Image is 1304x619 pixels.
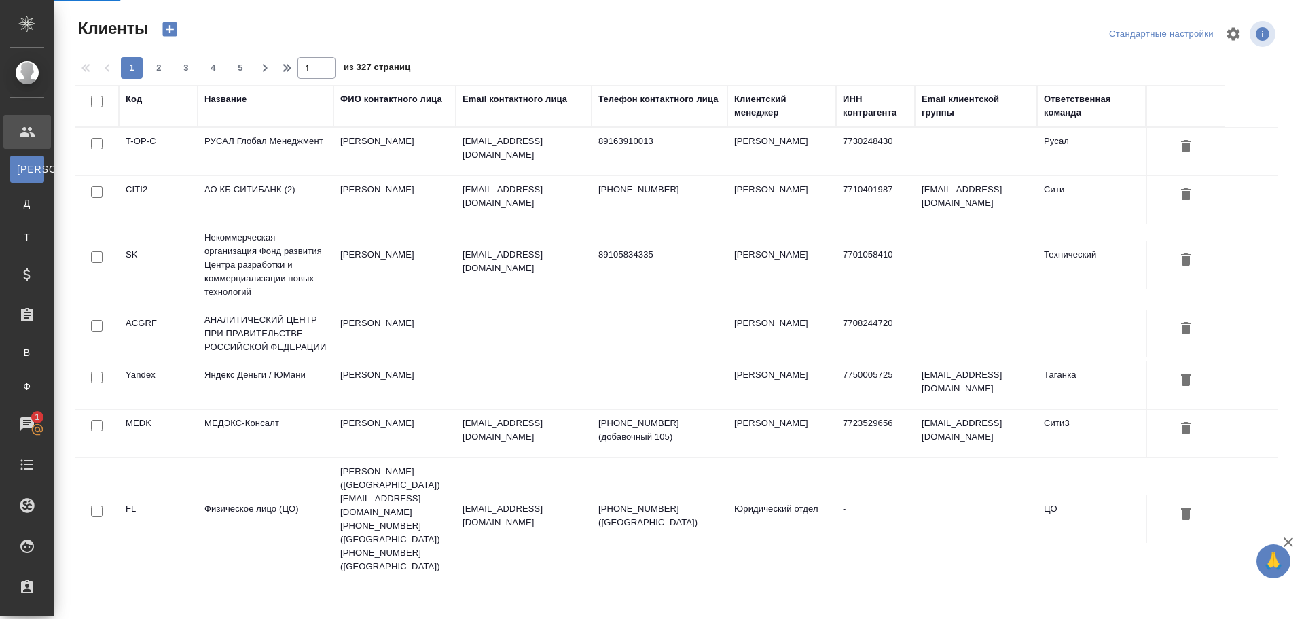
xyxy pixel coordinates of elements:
a: В [10,339,44,366]
div: split button [1106,24,1217,45]
span: В [17,346,37,359]
span: 3 [175,61,197,75]
td: Yandex [119,361,198,409]
div: Email контактного лица [463,92,567,106]
p: [EMAIL_ADDRESS][DOMAIN_NAME] [463,183,585,210]
td: CITI2 [119,176,198,224]
span: Настроить таблицу [1217,18,1250,50]
button: 2 [148,57,170,79]
button: Удалить [1174,135,1197,160]
td: [PERSON_NAME] [727,361,836,409]
td: - [836,495,915,543]
td: АО КБ СИТИБАНК (2) [198,176,333,224]
td: Юридический отдел [727,495,836,543]
td: 7701058410 [836,241,915,289]
td: [PERSON_NAME] [333,361,456,409]
td: 7750005725 [836,361,915,409]
td: Физическое лицо (ЦО) [198,495,333,543]
button: Создать [153,18,186,41]
div: Ответственная команда [1044,92,1139,120]
td: Русал [1037,128,1146,175]
td: [PERSON_NAME] [727,128,836,175]
div: ИНН контрагента [843,92,908,120]
a: Д [10,190,44,217]
span: 5 [230,61,251,75]
td: [PERSON_NAME] [727,410,836,457]
span: 🙏 [1262,547,1285,576]
div: Код [126,92,142,106]
button: 5 [230,57,251,79]
td: МЕДЭКС-Консалт [198,410,333,457]
td: Сити [1037,176,1146,224]
td: MEDK [119,410,198,457]
button: 🙏 [1256,544,1290,578]
p: [EMAIL_ADDRESS][DOMAIN_NAME] [463,417,585,444]
td: Яндекс Деньги / ЮМани [198,361,333,409]
td: FL [119,495,198,543]
p: [EMAIL_ADDRESS][DOMAIN_NAME] [463,502,585,529]
span: Ф [17,380,37,393]
td: [EMAIL_ADDRESS][DOMAIN_NAME] [915,176,1037,224]
span: Т [17,230,37,244]
td: Сити3 [1037,410,1146,457]
span: 1 [26,410,48,424]
a: 1 [3,407,51,441]
td: [PERSON_NAME] [333,410,456,457]
td: [EMAIL_ADDRESS][DOMAIN_NAME] [915,361,1037,409]
td: [EMAIL_ADDRESS][DOMAIN_NAME] [915,410,1037,457]
td: РУСАЛ Глобал Менеджмент [198,128,333,175]
td: ЦО [1037,495,1146,543]
td: 7730248430 [836,128,915,175]
div: Телефон контактного лица [598,92,719,106]
td: Таганка [1037,361,1146,409]
td: SK [119,241,198,289]
td: [PERSON_NAME] ([GEOGRAPHIC_DATA]) [EMAIL_ADDRESS][DOMAIN_NAME] [PHONE_NUMBER] ([GEOGRAPHIC_DATA])... [333,458,456,580]
div: Название [204,92,247,106]
button: Удалить [1174,248,1197,273]
button: Удалить [1174,183,1197,208]
p: [EMAIL_ADDRESS][DOMAIN_NAME] [463,135,585,162]
td: T-OP-C [119,128,198,175]
td: [PERSON_NAME] [333,176,456,224]
div: ФИО контактного лица [340,92,442,106]
td: [PERSON_NAME] [727,310,836,357]
p: [PHONE_NUMBER] [598,183,721,196]
td: [PERSON_NAME] [727,176,836,224]
a: Т [10,224,44,251]
span: Посмотреть информацию [1250,21,1278,47]
button: Удалить [1174,417,1197,442]
td: [PERSON_NAME] [333,128,456,175]
td: [PERSON_NAME] [727,241,836,289]
td: 7710401987 [836,176,915,224]
td: АНАЛИТИЧЕСКИЙ ЦЕНТР ПРИ ПРАВИТЕЛЬСТВЕ РОССИЙСКОЙ ФЕДЕРАЦИИ [198,306,333,361]
span: Д [17,196,37,210]
div: Клиентский менеджер [734,92,829,120]
p: 89163910013 [598,135,721,148]
p: 89105834335 [598,248,721,262]
span: Клиенты [75,18,148,39]
span: [PERSON_NAME] [17,162,37,176]
button: Удалить [1174,368,1197,393]
a: Ф [10,373,44,400]
span: 4 [202,61,224,75]
span: из 327 страниц [344,59,410,79]
td: [PERSON_NAME] [333,241,456,289]
p: [PHONE_NUMBER] ([GEOGRAPHIC_DATA]) [598,502,721,529]
p: [EMAIL_ADDRESS][DOMAIN_NAME] [463,248,585,275]
td: 7708244720 [836,310,915,357]
button: Удалить [1174,502,1197,527]
td: Технический [1037,241,1146,289]
td: [PERSON_NAME] [333,310,456,357]
button: Удалить [1174,317,1197,342]
span: 2 [148,61,170,75]
button: 3 [175,57,197,79]
p: [PHONE_NUMBER] (добавочный 105) [598,417,721,444]
a: [PERSON_NAME] [10,156,44,183]
td: ACGRF [119,310,198,357]
td: Некоммерческая организация Фонд развития Центра разработки и коммерциализации новых технологий [198,224,333,306]
td: 7723529656 [836,410,915,457]
button: 4 [202,57,224,79]
div: Email клиентской группы [922,92,1030,120]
